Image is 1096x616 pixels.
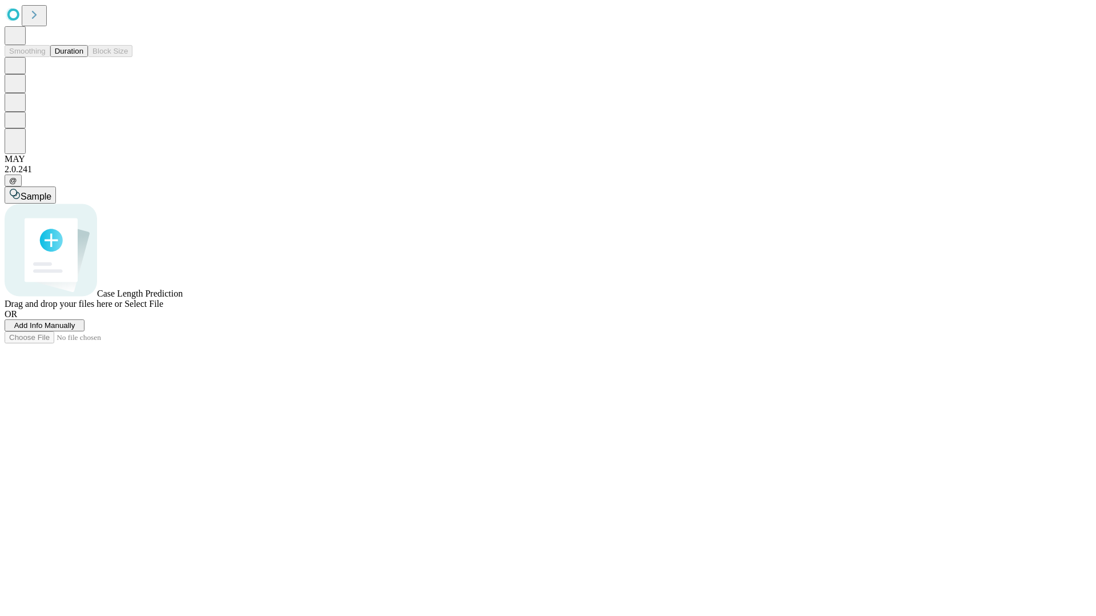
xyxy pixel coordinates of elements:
[5,175,22,187] button: @
[5,299,122,309] span: Drag and drop your files here or
[124,299,163,309] span: Select File
[5,45,50,57] button: Smoothing
[5,309,17,319] span: OR
[5,164,1091,175] div: 2.0.241
[88,45,132,57] button: Block Size
[14,321,75,330] span: Add Info Manually
[5,154,1091,164] div: MAY
[5,187,56,204] button: Sample
[97,289,183,298] span: Case Length Prediction
[21,192,51,201] span: Sample
[50,45,88,57] button: Duration
[5,319,84,331] button: Add Info Manually
[9,176,17,185] span: @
